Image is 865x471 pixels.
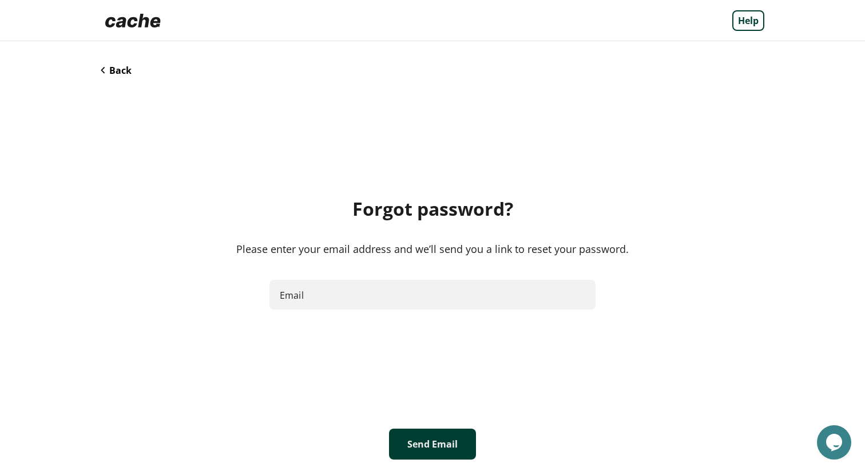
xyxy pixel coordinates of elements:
[732,10,764,31] a: Help
[101,9,165,32] img: Logo
[389,429,476,460] button: Send Email
[101,64,132,77] button: Back
[101,67,105,74] img: Back Icon
[352,197,513,220] div: Forgot password?
[236,241,629,257] div: Please enter your email address and we’ll send you a link to reset your password.
[817,425,854,460] iframe: chat widget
